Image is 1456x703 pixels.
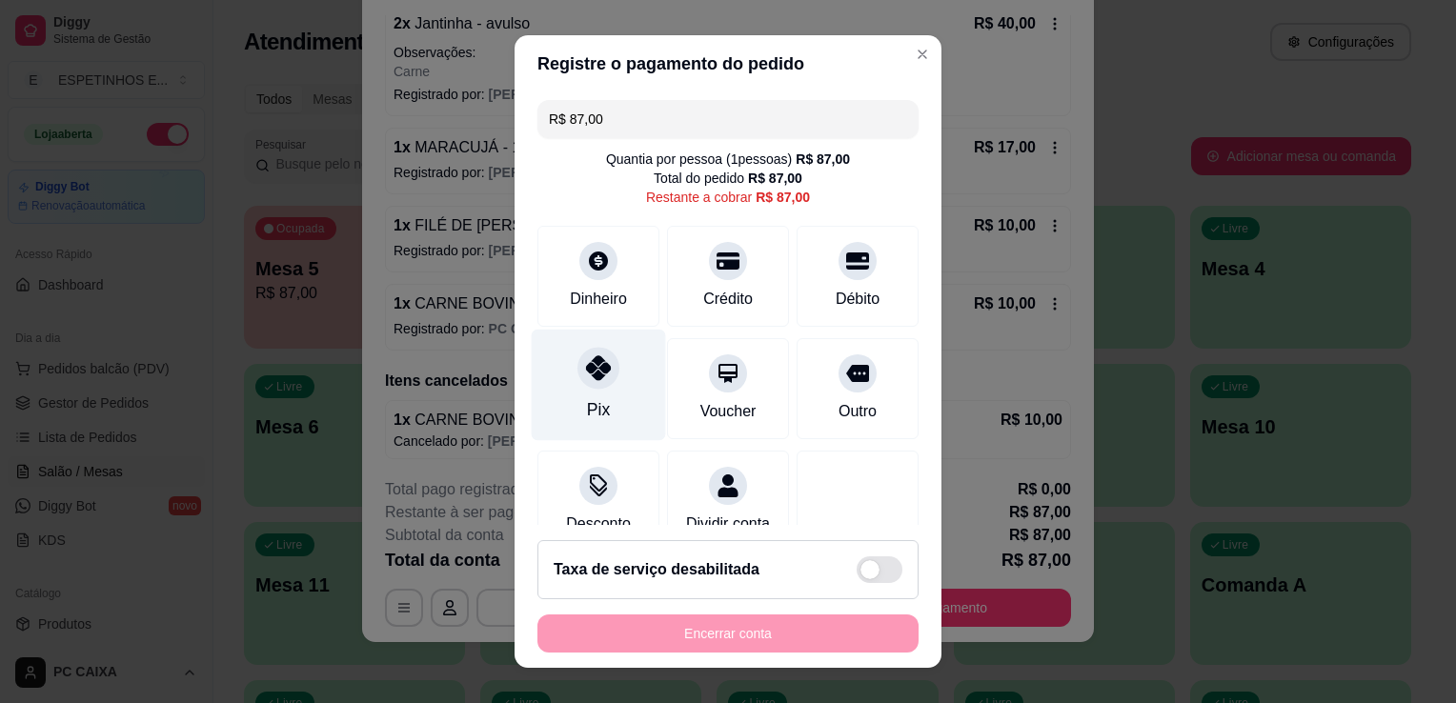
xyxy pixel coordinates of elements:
input: Ex.: hambúrguer de cordeiro [549,100,907,138]
div: Outro [839,400,877,423]
div: R$ 87,00 [796,150,850,169]
header: Registre o pagamento do pedido [515,35,941,92]
div: Total do pedido [654,169,802,188]
button: Close [907,39,938,70]
div: Voucher [700,400,757,423]
div: Quantia por pessoa ( 1 pessoas) [606,150,850,169]
div: R$ 87,00 [756,188,810,207]
div: Restante a cobrar [646,188,810,207]
div: Débito [836,288,880,311]
div: Pix [587,397,610,422]
div: R$ 87,00 [748,169,802,188]
div: Dinheiro [570,288,627,311]
div: Crédito [703,288,753,311]
div: Dividir conta [686,512,770,535]
div: Desconto [566,512,631,535]
h2: Taxa de serviço desabilitada [554,558,759,581]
